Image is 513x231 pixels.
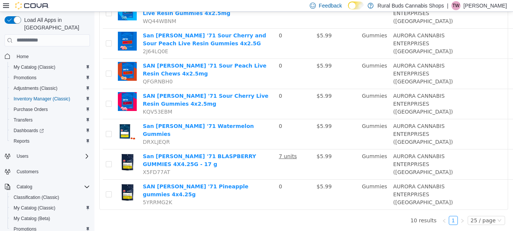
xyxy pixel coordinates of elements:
button: Transfers [8,115,93,125]
span: My Catalog (Classic) [11,63,90,72]
a: Purchase Orders [11,105,51,114]
td: Gummies [264,108,296,138]
span: $5.99 [222,111,237,117]
input: Dark Mode [348,2,364,9]
li: Next Page [363,204,372,213]
span: 2J64LQ0E [48,37,74,43]
a: 1 [355,205,363,213]
span: Load All Apps in [GEOGRAPHIC_DATA] [21,16,90,31]
span: Reports [14,138,29,144]
span: Promotions [11,73,90,82]
span: Classification (Classic) [14,194,59,200]
span: AURORA CANNABIS ENTERPRISES ([GEOGRAPHIC_DATA]) [299,21,358,43]
a: Classification (Classic) [11,193,62,202]
u: 7 units [184,142,202,148]
span: Dashboards [11,126,90,135]
img: SAN RAFAEL '71 Sour Cherry Live Resin Gummies 4x2.5mg hero shot [23,80,42,99]
span: AURORA CANNABIS ENTERPRISES ([GEOGRAPHIC_DATA]) [299,51,358,73]
i: icon: left [348,207,352,211]
button: Purchase Orders [8,104,93,115]
a: SAN [PERSON_NAME] '71 Pineapple gummies 4x4.25g [48,172,154,186]
span: Classification (Classic) [11,193,90,202]
span: 0 [184,51,188,57]
span: 0 [184,21,188,27]
span: Home [17,54,29,60]
img: SAN RAFAEL '71 Sour Peach Live Resin Chews 4x2.5mg hero shot [23,50,42,69]
span: $5.99 [222,172,237,178]
span: Transfers [14,117,32,123]
span: AURORA CANNABIS ENTERPRISES ([GEOGRAPHIC_DATA]) [299,111,358,133]
span: Catalog [17,184,32,190]
span: My Catalog (Classic) [14,205,56,211]
a: My Catalog (Classic) [11,203,59,213]
a: Adjustments (Classic) [11,84,60,93]
span: TW [453,1,460,10]
span: QFGRNBH0 [48,67,78,73]
span: Inventory Manager (Classic) [14,96,70,102]
a: Customers [14,167,42,176]
button: My Catalog (Classic) [8,62,93,72]
button: Customers [2,166,93,177]
a: San [PERSON_NAME] '71 BLASPBERRY GUMMIES 4X4.25G - 17 g [48,142,162,156]
td: Gummies [264,47,296,77]
span: Promotions [14,75,37,81]
div: 25 / page [376,205,401,213]
span: KQV53EBM [48,97,78,103]
button: Promotions [8,72,93,83]
a: San [PERSON_NAME] '71 Sour Cherry and Sour Peach Live Resin Gummies 4x2.5G [48,21,172,35]
p: | [447,1,448,10]
button: Classification (Classic) [8,192,93,203]
span: $5.99 [222,142,237,148]
a: SAN [PERSON_NAME] '71 Sour Peach Live Resin Chews 4x2.5mg [48,51,172,65]
a: Reports [11,137,32,146]
span: Inventory Manager (Classic) [11,94,90,103]
p: [PERSON_NAME] [464,1,507,10]
span: Users [14,152,90,161]
button: Reports [8,136,93,146]
img: Cova [15,2,49,9]
a: Dashboards [11,126,47,135]
div: Tianna Wanders [451,1,460,10]
span: Adjustments (Classic) [14,85,57,91]
button: Users [14,152,31,161]
span: AURORA CANNABIS ENTERPRISES ([GEOGRAPHIC_DATA]) [299,172,358,194]
span: 0 [184,111,188,117]
span: Feedback [319,2,342,9]
a: My Catalog (Classic) [11,63,59,72]
a: San [PERSON_NAME] '71 Watermelon Gummies [48,111,159,125]
button: My Catalog (Beta) [8,213,93,224]
span: DRXLJEQR [48,127,76,133]
a: Dashboards [8,125,93,136]
span: AURORA CANNABIS ENTERPRISES ([GEOGRAPHIC_DATA]) [299,81,358,103]
span: $5.99 [222,51,237,57]
a: Home [14,52,32,61]
td: Gummies [264,168,296,198]
span: My Catalog (Beta) [14,216,50,222]
button: Home [2,51,93,62]
button: Catalog [2,182,93,192]
img: SAN RAFAEL '71 Pineapple gummies 4x4.25g hero shot [23,171,42,190]
button: Inventory Manager (Classic) [8,94,93,104]
td: Gummies [264,138,296,168]
button: My Catalog (Classic) [8,203,93,213]
span: Users [17,153,28,159]
i: icon: right [366,207,370,211]
span: AURORA CANNABIS ENTERPRISES ([GEOGRAPHIC_DATA]) [299,142,358,163]
button: Adjustments (Classic) [8,83,93,94]
button: Catalog [14,182,35,191]
li: 1 [354,204,363,213]
span: WQ44WBNM [48,6,82,12]
li: 10 results [316,204,342,213]
span: My Catalog (Beta) [11,214,90,223]
span: 0 [184,172,188,178]
img: San Rafael '71 Sour Cherry and Sour Peach Live Resin Gummies 4x2.5G hero shot [23,20,42,39]
td: Gummies [264,17,296,47]
a: SAN [PERSON_NAME] '71 Sour Cherry Live Resin Gummies 4x2.5mg [48,81,174,95]
span: Reports [11,137,90,146]
span: My Catalog (Classic) [11,203,90,213]
span: Transfers [11,115,90,125]
span: Dashboards [14,128,44,134]
span: $5.99 [222,81,237,87]
span: X5FD77AT [48,157,76,163]
a: Promotions [11,73,40,82]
